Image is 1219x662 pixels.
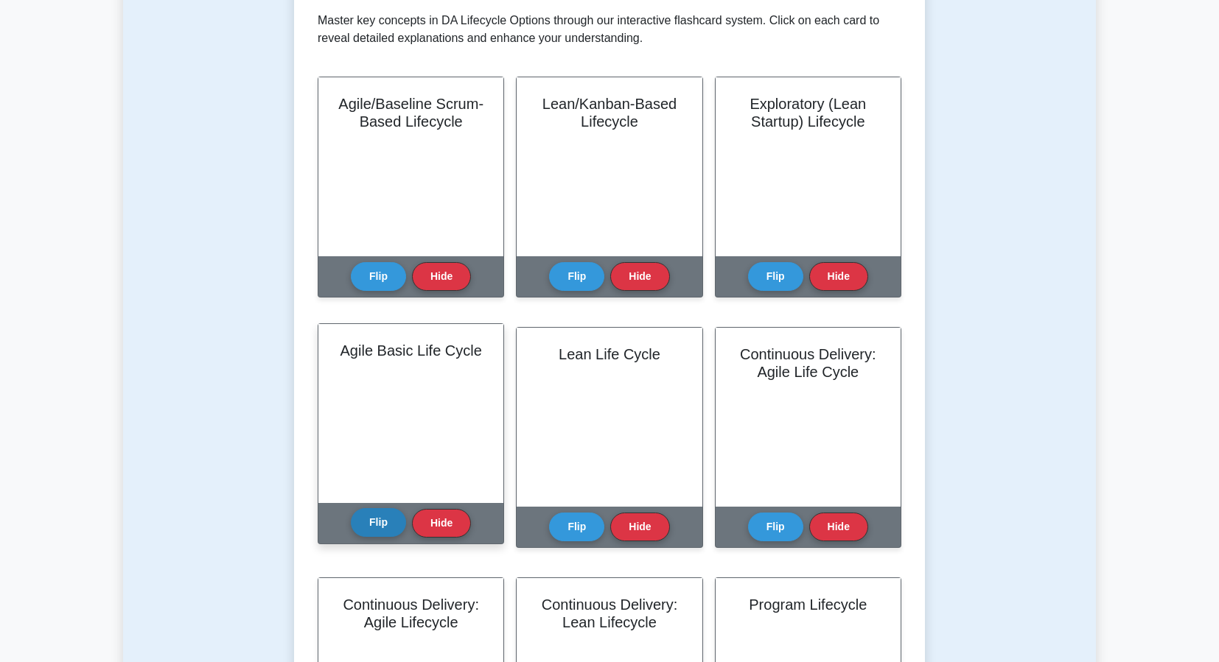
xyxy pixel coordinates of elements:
button: Hide [809,262,868,291]
button: Hide [610,262,669,291]
h2: Lean Life Cycle [534,345,684,363]
button: Flip [351,508,406,537]
p: Master key concepts in DA Lifecycle Options through our interactive flashcard system. Click on ea... [318,12,901,47]
h2: Exploratory (Lean Startup) Lifecycle [733,95,883,130]
button: Hide [809,513,868,541]
h2: Agile/Baseline Scrum-Based Lifecycle [336,95,486,130]
button: Flip [748,262,803,291]
button: Hide [412,262,471,291]
h2: Continuous Delivery: Agile Life Cycle [733,345,883,381]
h2: Agile Basic Life Cycle [336,342,486,359]
button: Flip [549,513,604,541]
h2: Continuous Delivery: Agile Lifecycle [336,596,486,631]
h2: Continuous Delivery: Lean Lifecycle [534,596,684,631]
button: Flip [351,262,406,291]
h2: Lean/Kanban-Based Lifecycle [534,95,684,130]
button: Flip [748,513,803,541]
button: Hide [412,509,471,538]
h2: Program Lifecycle [733,596,883,613]
button: Flip [549,262,604,291]
button: Hide [610,513,669,541]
